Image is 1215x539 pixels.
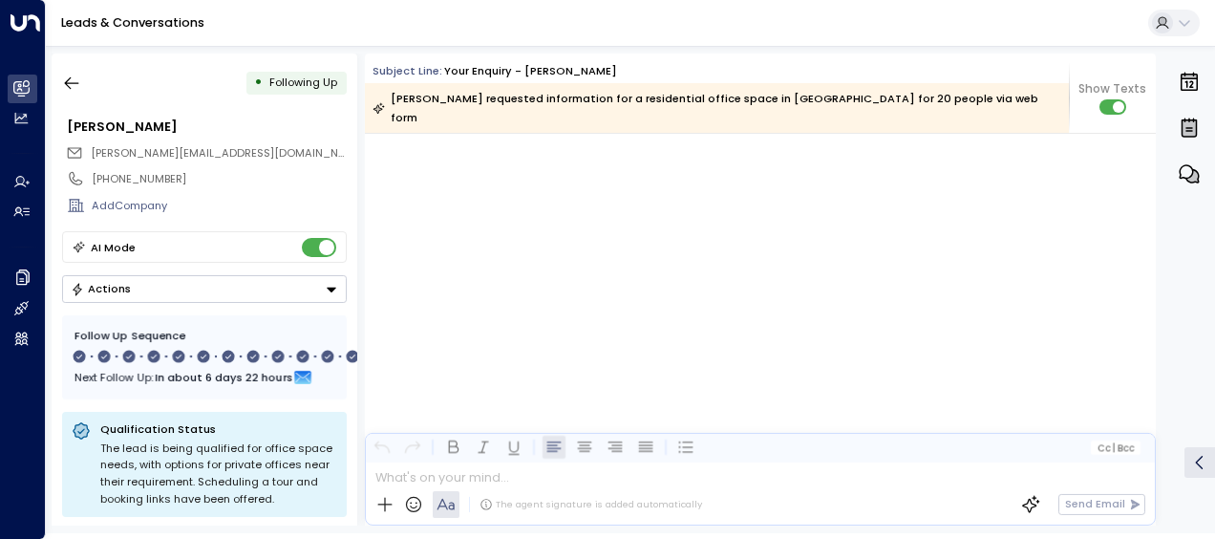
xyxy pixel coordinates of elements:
[1091,441,1140,455] button: Cc|Bcc
[67,118,346,136] div: [PERSON_NAME]
[269,75,337,90] span: Following Up
[91,145,365,161] span: [PERSON_NAME][EMAIL_ADDRESS][DOMAIN_NAME]
[61,14,204,31] a: Leads & Conversations
[1098,442,1135,453] span: Cc Bcc
[371,436,394,459] button: Undo
[100,441,337,507] div: The lead is being qualified for office space needs, with options for private offices near their r...
[75,367,334,388] div: Next Follow Up:
[100,421,337,437] p: Qualification Status
[62,275,347,303] button: Actions
[62,275,347,303] div: Button group with a nested menu
[1078,80,1146,97] span: Show Texts
[71,282,131,295] div: Actions
[444,63,617,79] div: Your enquiry - [PERSON_NAME]
[75,328,334,344] div: Follow Up Sequence
[155,367,292,388] span: In about 6 days 22 hours
[1113,442,1116,453] span: |
[480,498,702,511] div: The agent signature is added automatically
[92,171,346,187] div: [PHONE_NUMBER]
[91,238,136,257] div: AI Mode
[401,436,424,459] button: Redo
[373,63,442,78] span: Subject Line:
[254,69,263,97] div: •
[92,198,346,214] div: AddCompany
[91,145,347,162] span: reece.borg1@icloud.com
[373,89,1059,127] div: [PERSON_NAME] requested information for a residential office space in [GEOGRAPHIC_DATA] for 20 pe...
